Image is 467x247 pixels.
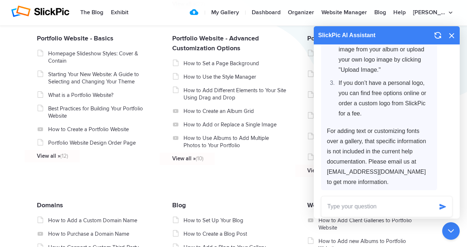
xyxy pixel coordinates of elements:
[48,91,151,99] a: What is a Portfolio Website?
[184,87,287,101] a: How to Add Different Elements to Your Site Using Drag and Drop
[37,34,113,42] a: Portfolio Website - Basics
[172,201,186,209] a: Blog
[48,217,151,224] a: How to Add a Custom Domain Name
[184,107,287,115] a: How to Create an Album Grid
[48,230,151,238] a: How to Purchase a Domain Name
[48,126,151,133] a: How to Create a Portfolio Website
[307,201,372,209] a: Website Maintenance
[48,50,151,64] a: Homepage Slideshow Styles: Cover & Contain
[184,121,287,128] a: How to Add or Replace a Single Image
[184,230,287,238] a: How to Create a Blog Post
[184,134,287,149] a: How to Use Albums to Add Multiple Photos to Your Portfolio
[172,34,259,52] a: Portfolio Website - Advanced Customization Options
[184,217,287,224] a: How to Set Up Your Blog
[307,34,389,42] a: Portfolio Website - Settings
[184,60,287,67] a: How to Set a Page Background
[37,152,140,160] a: View all »(12)
[48,105,151,119] a: Best Practices for Building Your Portfolio Website
[37,201,63,209] a: Domains
[48,71,151,85] a: Starting Your New Website: A Guide to Selecting and Changing Your Theme
[172,155,275,162] a: View all »(10)
[319,217,422,231] a: How to Add Client Galleries to Portfolio Website
[184,73,287,81] a: How to Use the Style Manager
[48,139,151,146] a: Portfolio Website Design Order Page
